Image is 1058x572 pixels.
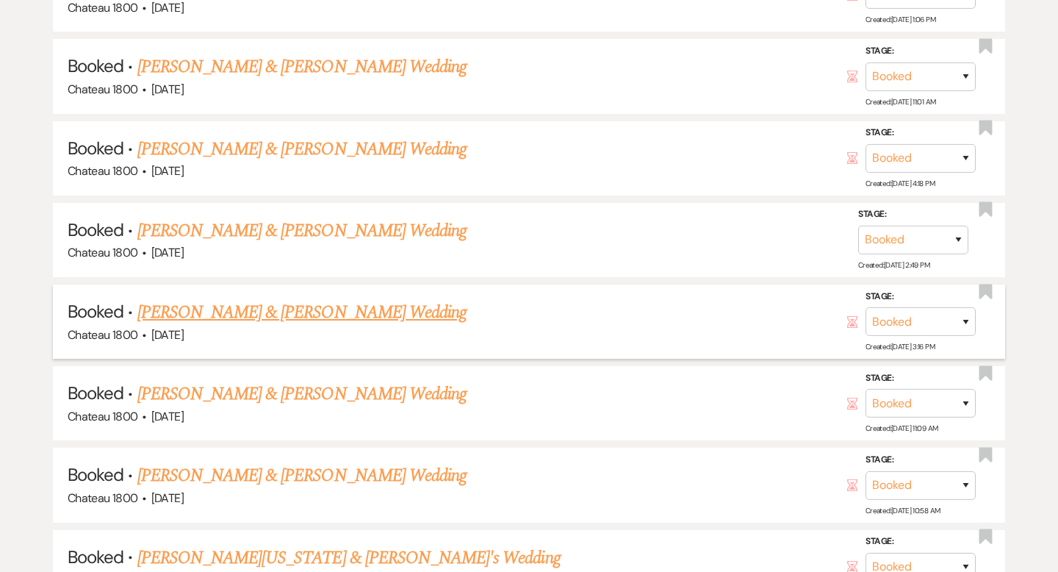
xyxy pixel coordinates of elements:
[68,300,123,323] span: Booked
[866,288,976,304] label: Stage:
[151,490,184,506] span: [DATE]
[151,163,184,179] span: [DATE]
[68,546,123,568] span: Booked
[866,125,976,141] label: Stage:
[866,423,938,433] span: Created: [DATE] 11:09 AM
[68,82,137,97] span: Chateau 1800
[866,342,935,351] span: Created: [DATE] 3:16 PM
[866,371,976,387] label: Stage:
[137,299,467,326] a: [PERSON_NAME] & [PERSON_NAME] Wedding
[68,137,123,160] span: Booked
[68,409,137,424] span: Chateau 1800
[68,382,123,404] span: Booked
[137,54,467,80] a: [PERSON_NAME] & [PERSON_NAME] Wedding
[866,43,976,60] label: Stage:
[68,463,123,486] span: Booked
[858,207,968,223] label: Stage:
[68,490,137,506] span: Chateau 1800
[68,54,123,77] span: Booked
[151,245,184,260] span: [DATE]
[866,534,976,550] label: Stage:
[137,545,561,571] a: [PERSON_NAME][US_STATE] & [PERSON_NAME]'s Wedding
[151,82,184,97] span: [DATE]
[866,505,940,515] span: Created: [DATE] 10:58 AM
[866,97,935,107] span: Created: [DATE] 11:01 AM
[866,179,935,188] span: Created: [DATE] 4:18 PM
[68,327,137,343] span: Chateau 1800
[137,381,467,407] a: [PERSON_NAME] & [PERSON_NAME] Wedding
[68,218,123,241] span: Booked
[858,260,929,270] span: Created: [DATE] 2:49 PM
[151,327,184,343] span: [DATE]
[866,452,976,468] label: Stage:
[68,163,137,179] span: Chateau 1800
[137,218,467,244] a: [PERSON_NAME] & [PERSON_NAME] Wedding
[137,136,467,162] a: [PERSON_NAME] & [PERSON_NAME] Wedding
[137,462,467,489] a: [PERSON_NAME] & [PERSON_NAME] Wedding
[866,15,935,24] span: Created: [DATE] 1:06 PM
[151,409,184,424] span: [DATE]
[68,245,137,260] span: Chateau 1800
